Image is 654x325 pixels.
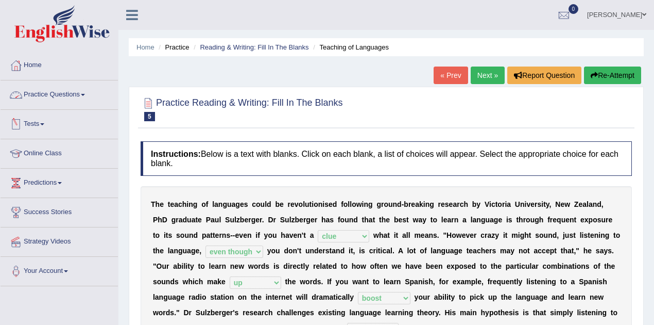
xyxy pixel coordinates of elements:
h2: Practice Reading & Writing: Fill In The Blanks [141,95,343,121]
b: D [162,216,167,224]
b: r [315,216,317,224]
b: z [291,216,295,224]
b: g [368,200,373,208]
b: s [330,216,334,224]
b: k [419,200,423,208]
b: d [194,231,198,239]
b: a [326,216,330,224]
b: z [491,231,495,239]
b: v [526,200,530,208]
b: y [546,200,549,208]
b: a [418,216,422,224]
b: g [494,216,498,224]
b: n [570,216,574,224]
b: c [480,231,485,239]
b: r [457,200,459,208]
b: i [506,216,508,224]
b: e [170,200,174,208]
a: Predictions [1,169,118,194]
b: r [303,216,306,224]
b: e [443,216,448,224]
b: l [587,200,589,208]
b: o [497,200,502,208]
b: p [589,216,593,224]
b: n [188,200,193,208]
b: g [193,200,198,208]
b: h [463,200,468,208]
b: d [333,200,337,208]
b: i [525,200,527,208]
a: Next » [471,67,505,84]
span: 5 [144,112,155,121]
b: f [547,216,550,224]
b: h [524,231,529,239]
b: i [489,200,491,208]
b: t [396,231,399,239]
b: y [422,216,426,224]
b: q [557,216,561,224]
b: s [402,216,406,224]
b: , [601,200,604,208]
a: « Prev [434,67,468,84]
b: g [235,200,240,208]
b: d [597,200,601,208]
b: g [520,231,525,239]
b: n [189,231,194,239]
b: t [505,231,508,239]
b: r [176,216,178,224]
b: " [443,231,446,239]
b: e [470,231,474,239]
b: t [213,231,215,239]
b: e [240,200,244,208]
b: r [288,200,290,208]
a: Strategy Videos [1,228,118,253]
b: u [388,200,393,208]
b: s [537,200,541,208]
b: g [535,216,539,224]
b: t [210,231,213,239]
b: e [280,200,284,208]
b: n [218,200,223,208]
b: o [180,231,185,239]
b: b [275,200,280,208]
b: l [408,231,410,239]
button: Re-Attempt [584,67,641,84]
b: r [438,200,441,208]
b: t [495,200,498,208]
button: Report Question [507,67,581,84]
b: , [549,200,552,208]
b: a [285,231,289,239]
b: e [329,200,333,208]
b: t [373,216,375,224]
b: n [247,231,252,239]
b: e [498,216,502,224]
b: a [369,216,373,224]
b: u [184,231,189,239]
b: n [425,200,430,208]
b: w [564,200,570,208]
b: a [589,200,593,208]
b: t [309,200,312,208]
b: c [252,200,256,208]
b: w [413,216,419,224]
b: s [176,231,180,239]
b: a [211,216,215,224]
b: l [219,216,221,224]
b: t [406,216,409,224]
b: g [306,216,311,224]
b: l [289,216,291,224]
b: a [425,231,429,239]
b: i [322,200,324,208]
b: e [255,216,260,224]
b: v [295,200,299,208]
b: g [376,200,381,208]
b: t [516,216,519,224]
b: l [406,231,408,239]
b: m [414,231,420,239]
b: a [507,200,511,208]
h4: Below is a text with blanks. Click on each blank, a list of choices will appear. Select the appro... [141,141,632,176]
b: y [264,231,268,239]
li: Teaching of Languages [311,42,389,52]
b: o [352,200,356,208]
b: a [310,231,314,239]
